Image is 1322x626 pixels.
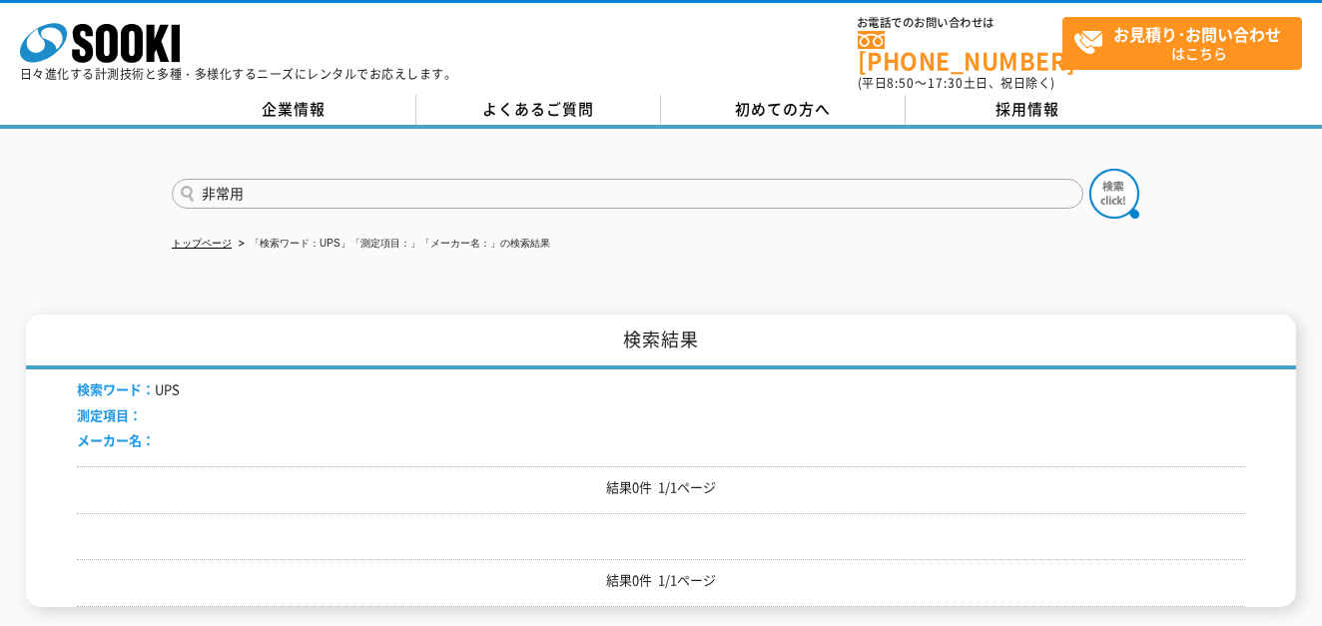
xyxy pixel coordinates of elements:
a: よくあるご質問 [416,95,661,125]
a: トップページ [172,238,232,249]
span: (平日 ～ 土日、祝日除く) [858,74,1055,92]
a: 初めての方へ [661,95,906,125]
li: 「検索ワード：UPS」「測定項目：」「メーカー名：」の検索結果 [235,234,550,255]
a: 採用情報 [906,95,1150,125]
input: 商品名、型式、NETIS番号を入力してください [172,179,1083,209]
a: お見積り･お問い合わせはこちら [1062,17,1302,70]
span: お電話でのお問い合わせは [858,17,1062,29]
p: 結果0件 1/1ページ [77,477,1245,498]
span: 8:50 [888,74,916,92]
p: 結果0件 1/1ページ [77,570,1245,591]
li: UPS [77,379,180,400]
span: 測定項目： [77,405,142,424]
span: はこちら [1073,18,1301,68]
span: メーカー名： [77,430,155,449]
p: 日々進化する計測技術と多種・多様化するニーズにレンタルでお応えします。 [20,68,457,80]
a: [PHONE_NUMBER] [858,31,1062,72]
img: btn_search.png [1089,169,1139,219]
span: 初めての方へ [736,98,832,120]
a: 企業情報 [172,95,416,125]
span: 17:30 [928,74,964,92]
span: 検索ワード： [77,379,155,398]
strong: お見積り･お問い合わせ [1114,22,1282,46]
h1: 検索結果 [26,314,1295,369]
